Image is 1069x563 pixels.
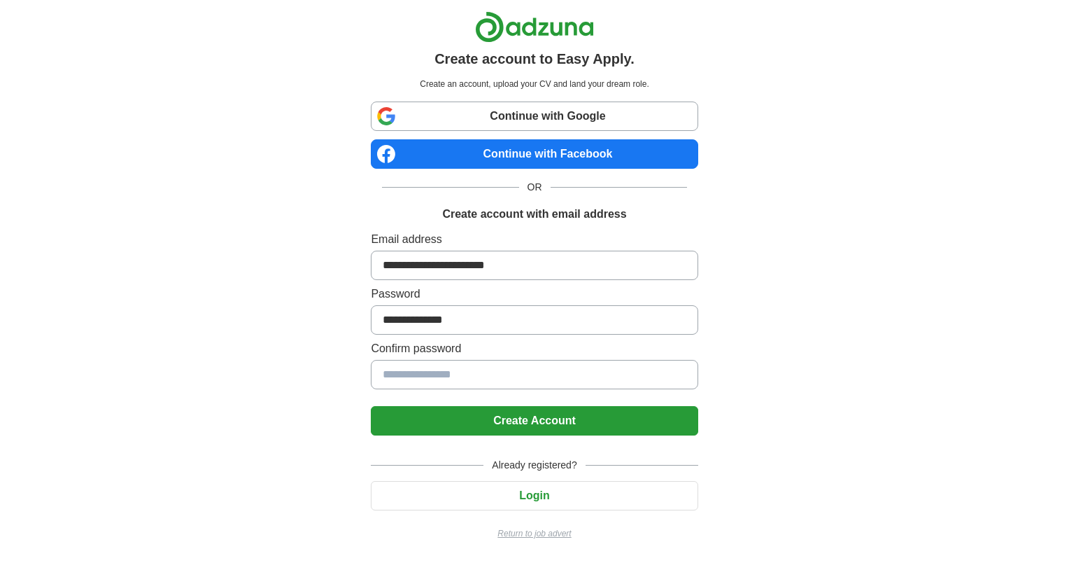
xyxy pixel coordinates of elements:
[519,180,551,195] span: OR
[371,231,698,248] label: Email address
[371,489,698,501] a: Login
[371,481,698,510] button: Login
[374,78,695,90] p: Create an account, upload your CV and land your dream role.
[371,340,698,357] label: Confirm password
[371,139,698,169] a: Continue with Facebook
[483,458,585,473] span: Already registered?
[371,406,698,436] button: Create Account
[371,102,698,131] a: Continue with Google
[442,206,626,223] h1: Create account with email address
[475,11,594,43] img: Adzuna logo
[371,286,698,303] label: Password
[434,48,635,69] h1: Create account to Easy Apply.
[371,527,698,540] a: Return to job advert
